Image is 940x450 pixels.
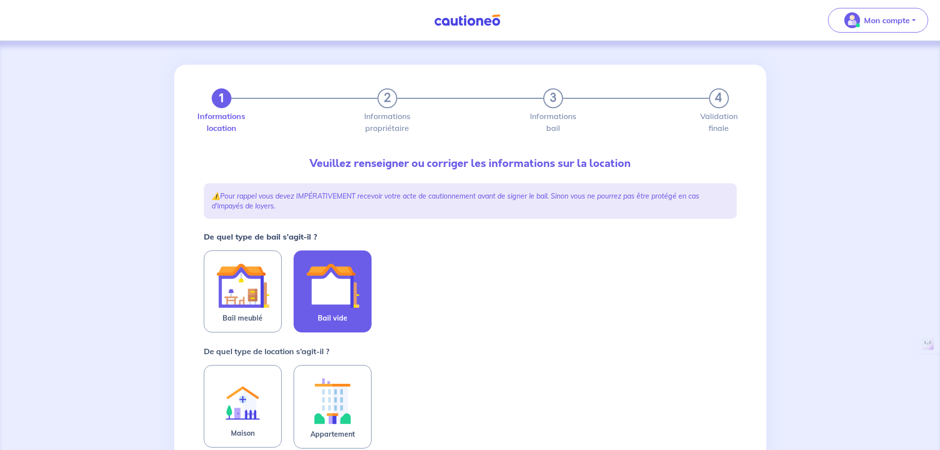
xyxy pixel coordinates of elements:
[204,345,329,357] p: De quel type de location s’agit-il ?
[204,232,317,242] strong: De quel type de bail s’agit-il ?
[864,14,910,26] p: Mon compte
[318,312,347,324] span: Bail vide
[212,88,231,108] button: 1
[709,112,729,132] label: Validation finale
[306,373,359,428] img: illu_apartment.svg
[212,192,699,210] em: Pour rappel vous devez IMPÉRATIVEMENT recevoir votre acte de cautionnement avant de signer le bai...
[543,112,563,132] label: Informations bail
[231,427,255,439] span: Maison
[223,312,263,324] span: Bail meublé
[216,373,269,427] img: illu_rent.svg
[204,156,737,171] p: Veuillez renseigner ou corriger les informations sur la location
[212,191,729,211] p: ⚠️
[430,14,504,27] img: Cautioneo
[216,259,269,312] img: illu_furnished_lease.svg
[844,12,860,28] img: illu_account_valid_menu.svg
[310,428,355,440] span: Appartement
[306,259,359,312] img: illu_empty_lease.svg
[212,112,231,132] label: Informations location
[377,112,397,132] label: Informations propriétaire
[828,8,928,33] button: illu_account_valid_menu.svgMon compte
